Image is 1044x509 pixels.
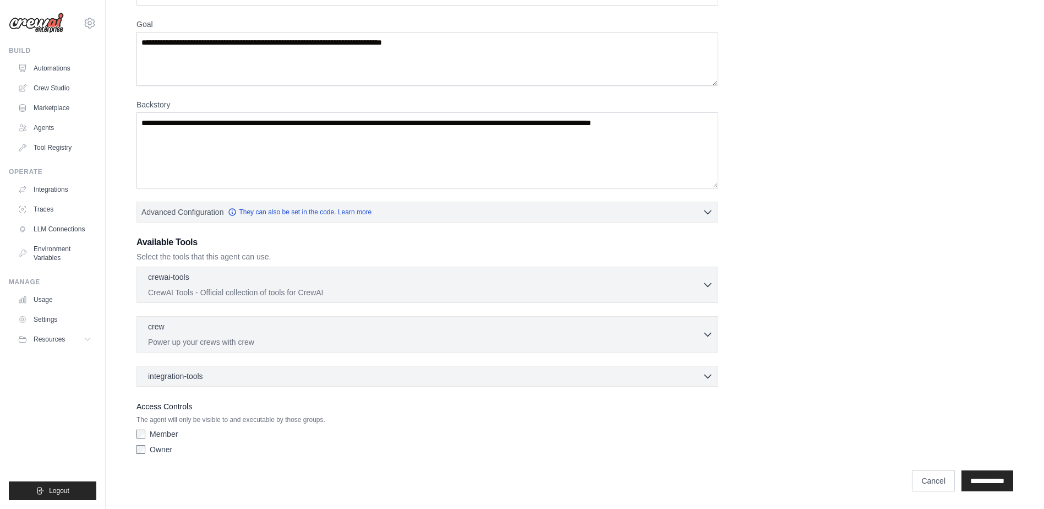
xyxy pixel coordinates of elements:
p: The agent will only be visible to and executable by those groups. [136,415,718,424]
a: Traces [13,201,96,218]
button: crewai-tools CrewAI Tools - Official collection of tools for CrewAI [141,272,713,298]
p: crewai-tools [148,272,189,283]
label: Backstory [136,99,718,110]
a: Environment Variables [13,240,96,267]
a: Integrations [13,181,96,198]
span: Logout [49,486,69,495]
p: Select the tools that this agent can use. [136,251,718,262]
button: Advanced Configuration They can also be set in the code. Learn more [137,202,718,222]
a: Marketplace [13,99,96,117]
label: Owner [150,444,172,455]
a: They can also be set in the code. Learn more [228,208,371,216]
a: Settings [13,311,96,328]
a: Agents [13,119,96,137]
label: Member [150,429,178,440]
a: LLM Connections [13,220,96,238]
img: Logo [9,13,64,34]
button: Logout [9,481,96,500]
label: Access Controls [136,400,718,413]
button: Resources [13,331,96,348]
p: crew [148,321,165,332]
p: Power up your crews with crew [148,337,702,348]
span: integration-tools [148,371,203,382]
div: Manage [9,278,96,286]
p: CrewAI Tools - Official collection of tools for CrewAI [148,287,702,298]
button: crew Power up your crews with crew [141,321,713,348]
span: Resources [34,335,65,344]
a: Cancel [912,470,955,491]
a: Usage [13,291,96,308]
span: Advanced Configuration [141,207,223,218]
a: Tool Registry [13,139,96,156]
a: Automations [13,59,96,77]
div: Build [9,46,96,55]
div: Operate [9,167,96,176]
label: Goal [136,19,718,30]
h3: Available Tools [136,236,718,249]
a: Crew Studio [13,79,96,97]
button: integration-tools [141,371,713,382]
